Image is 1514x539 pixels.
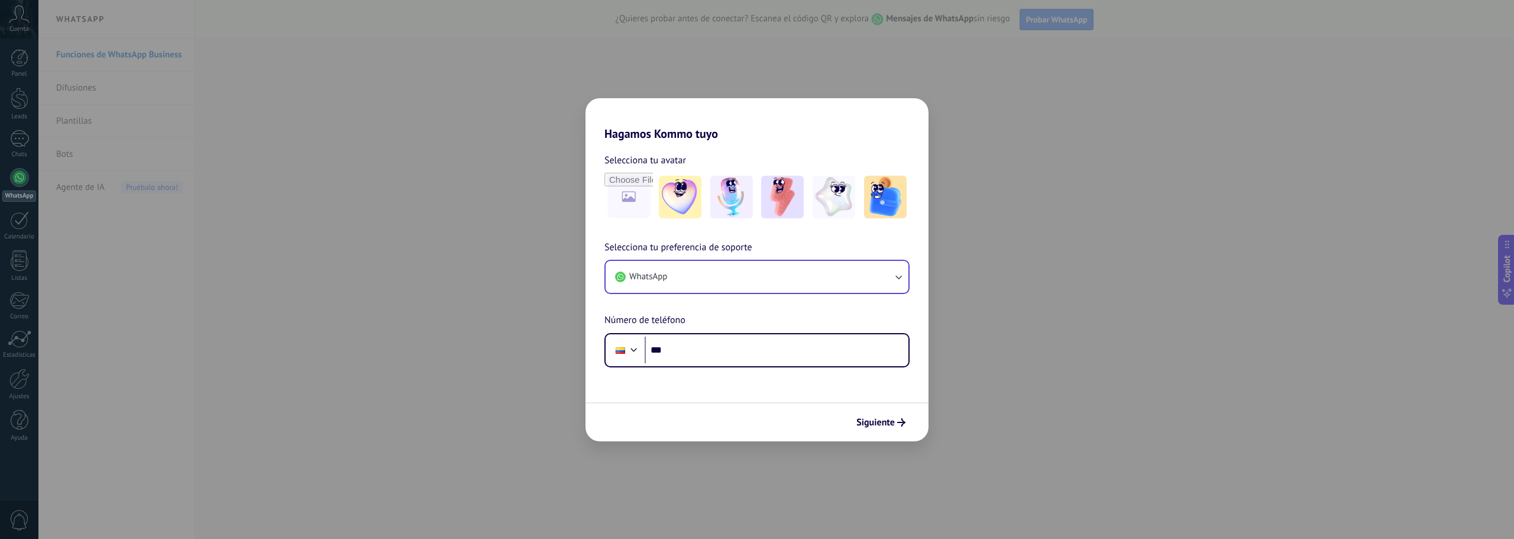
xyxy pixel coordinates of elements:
img: -5.jpeg [864,176,907,218]
div: Colombia: + 57 [609,338,632,363]
button: WhatsApp [606,261,908,293]
span: WhatsApp [629,271,667,283]
img: -1.jpeg [659,176,701,218]
h2: Hagamos Kommo tuyo [585,98,929,141]
img: -4.jpeg [813,176,855,218]
span: Selecciona tu preferencia de soporte [604,240,752,256]
span: Número de teléfono [604,313,685,328]
button: Siguiente [851,412,911,433]
img: -3.jpeg [761,176,804,218]
span: Siguiente [856,418,895,427]
img: -2.jpeg [710,176,753,218]
span: Selecciona tu avatar [604,153,686,168]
